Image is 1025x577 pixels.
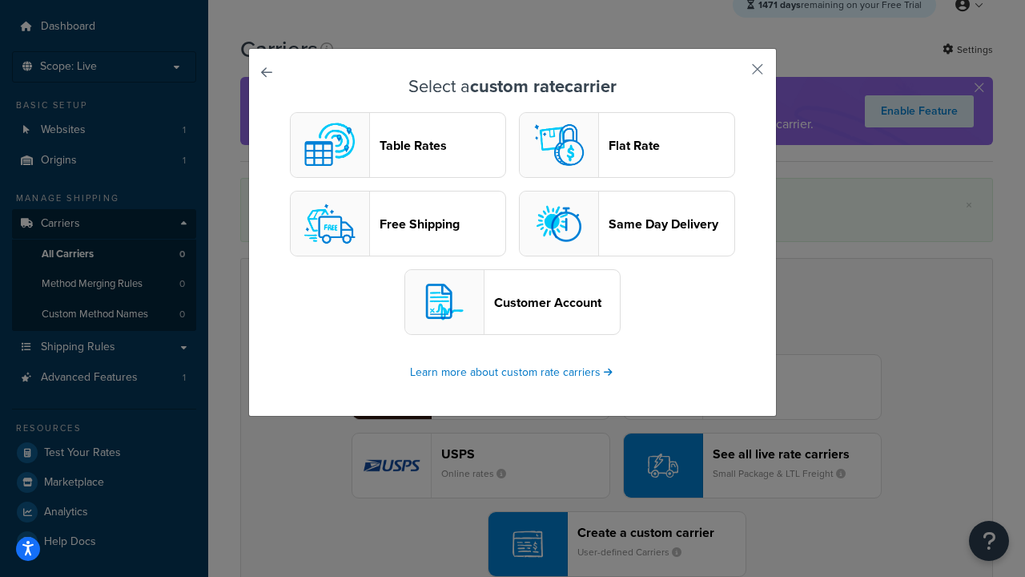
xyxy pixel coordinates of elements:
[609,216,734,232] header: Same Day Delivery
[412,270,476,334] img: customerAccount logo
[519,191,735,256] button: sameday logoSame Day Delivery
[410,364,615,381] a: Learn more about custom rate carriers
[494,295,620,310] header: Customer Account
[289,77,736,96] h3: Select a
[470,73,617,99] strong: custom rate carrier
[380,216,505,232] header: Free Shipping
[298,113,362,177] img: custom logo
[290,112,506,178] button: custom logoTable Rates
[404,269,621,335] button: customerAccount logoCustomer Account
[380,138,505,153] header: Table Rates
[298,192,362,256] img: free logo
[527,113,591,177] img: flat logo
[527,192,591,256] img: sameday logo
[519,112,735,178] button: flat logoFlat Rate
[290,191,506,256] button: free logoFree Shipping
[609,138,734,153] header: Flat Rate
